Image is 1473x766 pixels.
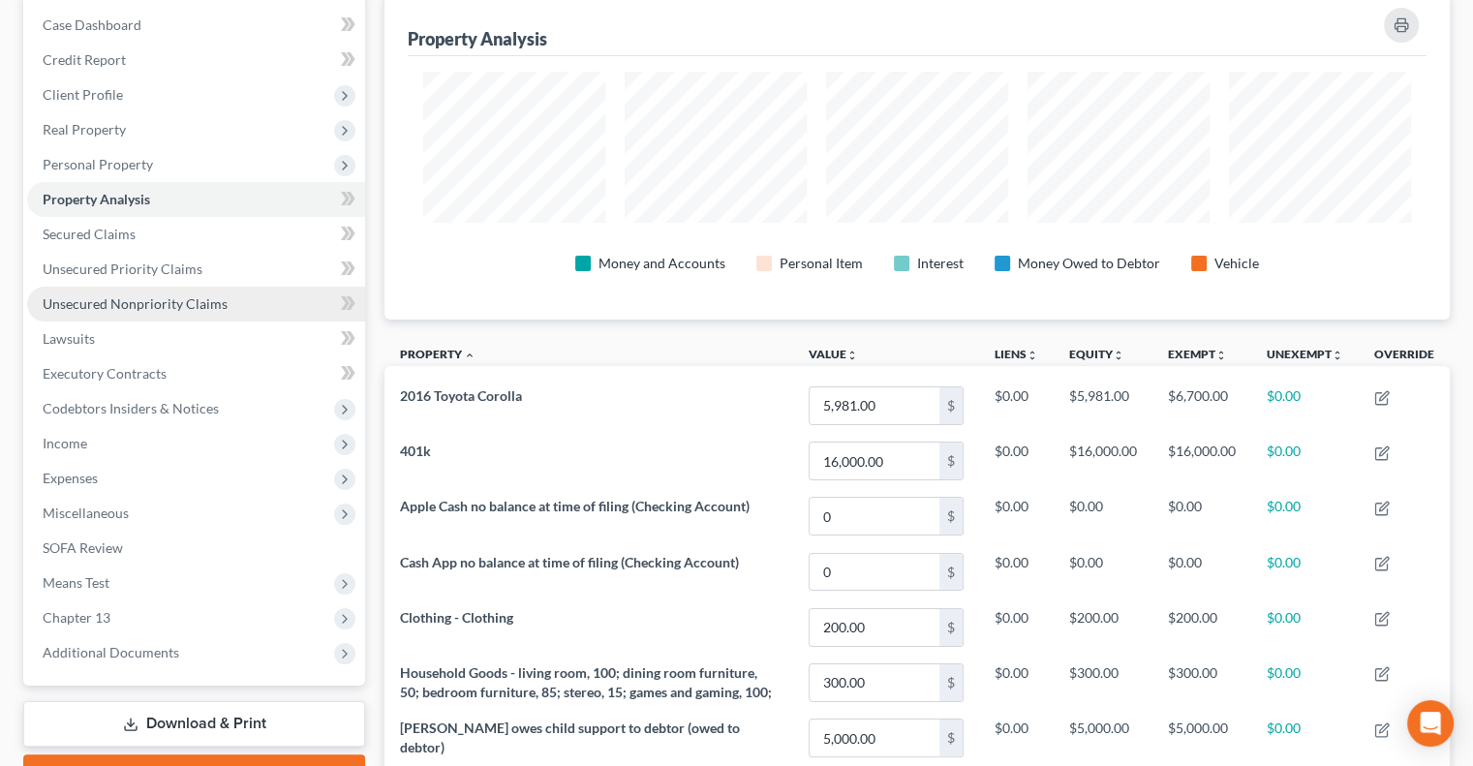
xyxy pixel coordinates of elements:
a: Unsecured Priority Claims [27,252,365,287]
a: Case Dashboard [27,8,365,43]
span: Apple Cash no balance at time of filing (Checking Account) [400,498,750,514]
span: Case Dashboard [43,16,141,33]
div: Interest [917,254,964,273]
input: 0.00 [810,720,939,756]
span: 2016 Toyota Corolla [400,387,522,404]
i: expand_less [464,350,476,361]
a: SOFA Review [27,531,365,566]
span: Client Profile [43,86,123,103]
input: 0.00 [810,609,939,646]
div: $ [939,443,963,479]
td: $0.00 [1152,544,1251,599]
span: Property Analysis [43,191,150,207]
span: SOFA Review [43,539,123,556]
a: Download & Print [23,701,365,747]
td: $0.00 [979,599,1054,655]
th: Override [1359,335,1450,379]
a: Unexemptunfold_more [1267,347,1343,361]
a: Property expand_less [400,347,476,361]
td: $0.00 [1251,489,1359,544]
td: $0.00 [979,489,1054,544]
div: Money and Accounts [598,254,725,273]
span: Unsecured Nonpriority Claims [43,295,228,312]
span: Clothing - Clothing [400,609,513,626]
td: $0.00 [979,655,1054,710]
a: Property Analysis [27,182,365,217]
td: $0.00 [979,711,1054,766]
td: $0.00 [1152,489,1251,544]
div: $ [939,609,963,646]
td: $5,981.00 [1054,378,1152,433]
span: Real Property [43,121,126,138]
div: $ [939,387,963,424]
div: Money Owed to Debtor [1018,254,1160,273]
span: Credit Report [43,51,126,68]
a: Credit Report [27,43,365,77]
span: Cash App no balance at time of filing (Checking Account) [400,554,739,570]
td: $200.00 [1152,599,1251,655]
input: 0.00 [810,554,939,591]
input: 0.00 [810,387,939,424]
div: $ [939,720,963,756]
i: unfold_more [1215,350,1227,361]
span: Household Goods - living room, 100; dining room furniture, 50; bedroom furniture, 85; stereo, 15;... [400,664,772,700]
td: $16,000.00 [1152,434,1251,489]
td: $5,000.00 [1152,711,1251,766]
i: unfold_more [1332,350,1343,361]
td: $0.00 [979,378,1054,433]
td: $0.00 [1251,378,1359,433]
td: $0.00 [1251,434,1359,489]
div: $ [939,664,963,701]
a: Unsecured Nonpriority Claims [27,287,365,322]
a: Valueunfold_more [809,347,858,361]
span: Chapter 13 [43,609,110,626]
div: $ [939,554,963,591]
td: $16,000.00 [1054,434,1152,489]
div: Vehicle [1214,254,1259,273]
span: Means Test [43,574,109,591]
span: Codebtors Insiders & Notices [43,400,219,416]
td: $0.00 [979,434,1054,489]
td: $300.00 [1152,655,1251,710]
td: $0.00 [1251,711,1359,766]
td: $6,700.00 [1152,378,1251,433]
td: $0.00 [1251,544,1359,599]
div: $ [939,498,963,535]
td: $0.00 [979,544,1054,599]
td: $300.00 [1054,655,1152,710]
td: $0.00 [1251,599,1359,655]
div: Property Analysis [408,27,547,50]
span: Personal Property [43,156,153,172]
i: unfold_more [1113,350,1124,361]
input: 0.00 [810,443,939,479]
td: $200.00 [1054,599,1152,655]
a: Executory Contracts [27,356,365,391]
input: 0.00 [810,664,939,701]
span: 401k [400,443,431,459]
td: $0.00 [1054,489,1152,544]
input: 0.00 [810,498,939,535]
i: unfold_more [846,350,858,361]
span: Unsecured Priority Claims [43,260,202,277]
td: $0.00 [1054,544,1152,599]
div: Personal Item [780,254,863,273]
span: [PERSON_NAME] owes child support to debtor (owed to debtor) [400,720,740,755]
span: Executory Contracts [43,365,167,382]
span: Lawsuits [43,330,95,347]
i: unfold_more [1027,350,1038,361]
span: Miscellaneous [43,505,129,521]
span: Expenses [43,470,98,486]
a: Lawsuits [27,322,365,356]
span: Additional Documents [43,644,179,660]
div: Open Intercom Messenger [1407,700,1454,747]
span: Secured Claims [43,226,136,242]
span: Income [43,435,87,451]
td: $5,000.00 [1054,711,1152,766]
td: $0.00 [1251,655,1359,710]
a: Secured Claims [27,217,365,252]
a: Liensunfold_more [995,347,1038,361]
a: Exemptunfold_more [1168,347,1227,361]
a: Equityunfold_more [1069,347,1124,361]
